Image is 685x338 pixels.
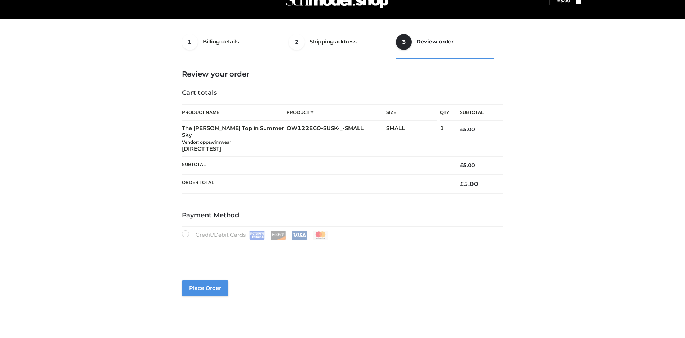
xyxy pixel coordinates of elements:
span: £ [460,180,464,187]
th: Product # [287,104,386,121]
th: Subtotal [182,157,449,174]
th: Order Total [182,174,449,193]
img: Visa [292,231,307,240]
th: Product Name [182,104,287,121]
bdi: 5.00 [460,126,475,133]
td: 1 [440,121,449,157]
bdi: 5.00 [460,180,478,187]
img: Discover [270,231,286,240]
iframe: Secure payment input frame [181,239,502,265]
small: Vendor: oppswimwear [182,139,231,145]
button: Place order [182,280,228,296]
td: The [PERSON_NAME] Top in Summer Sky [DIRECT TEST] [182,121,287,157]
h4: Payment Method [182,212,503,219]
img: Mastercard [313,231,328,240]
th: Size [386,105,437,121]
h4: Cart totals [182,89,503,97]
span: £ [460,126,463,133]
bdi: 5.00 [460,162,475,168]
label: Credit/Debit Cards [182,230,329,240]
h3: Review your order [182,70,503,78]
span: £ [460,162,463,168]
th: Qty [440,104,449,121]
th: Subtotal [449,105,503,121]
td: SMALL [386,121,440,157]
img: Amex [249,231,265,240]
td: OW122ECO-SUSK-_-SMALL [287,121,386,157]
